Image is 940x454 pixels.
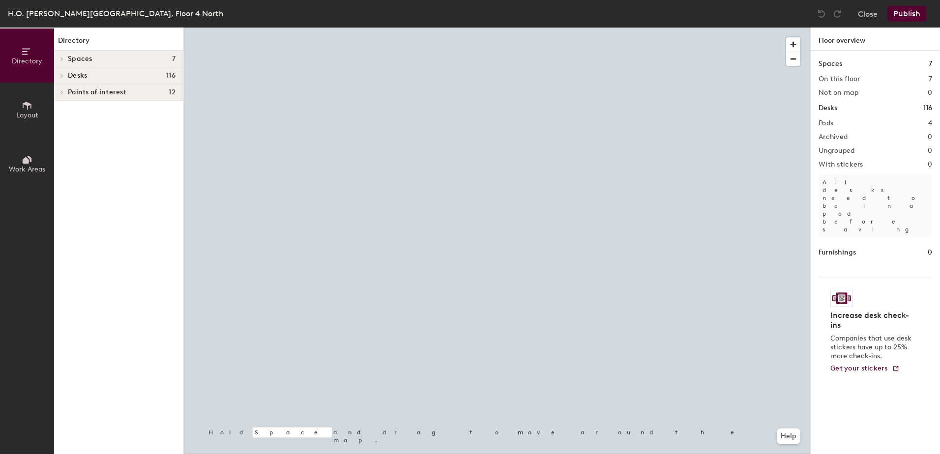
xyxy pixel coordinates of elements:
[777,428,800,444] button: Help
[928,119,932,127] h2: 4
[811,28,940,51] h1: Floor overview
[830,311,914,330] h4: Increase desk check-ins
[830,364,888,372] span: Get your stickers
[12,57,42,65] span: Directory
[929,58,932,69] h1: 7
[819,133,848,141] h2: Archived
[928,89,932,97] h2: 0
[928,161,932,169] h2: 0
[54,35,183,51] h1: Directory
[819,174,932,237] p: All desks need to be in a pod before saving
[172,55,176,63] span: 7
[68,72,87,80] span: Desks
[819,161,863,169] h2: With stickers
[819,58,842,69] h1: Spaces
[928,147,932,155] h2: 0
[9,165,45,173] span: Work Areas
[166,72,176,80] span: 116
[819,89,858,97] h2: Not on map
[817,9,826,19] img: Undo
[830,334,914,361] p: Companies that use desk stickers have up to 25% more check-ins.
[819,75,860,83] h2: On this floor
[16,111,38,119] span: Layout
[858,6,878,22] button: Close
[923,103,932,113] h1: 116
[819,247,856,258] h1: Furnishings
[929,75,932,83] h2: 7
[887,6,926,22] button: Publish
[819,103,837,113] h1: Desks
[830,365,900,373] a: Get your stickers
[8,7,224,20] div: H.O. [PERSON_NAME][GEOGRAPHIC_DATA], Floor 4 North
[819,119,833,127] h2: Pods
[169,88,176,96] span: 12
[68,88,126,96] span: Points of interest
[832,9,842,19] img: Redo
[928,247,932,258] h1: 0
[830,290,853,307] img: Sticker logo
[68,55,92,63] span: Spaces
[819,147,855,155] h2: Ungrouped
[928,133,932,141] h2: 0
